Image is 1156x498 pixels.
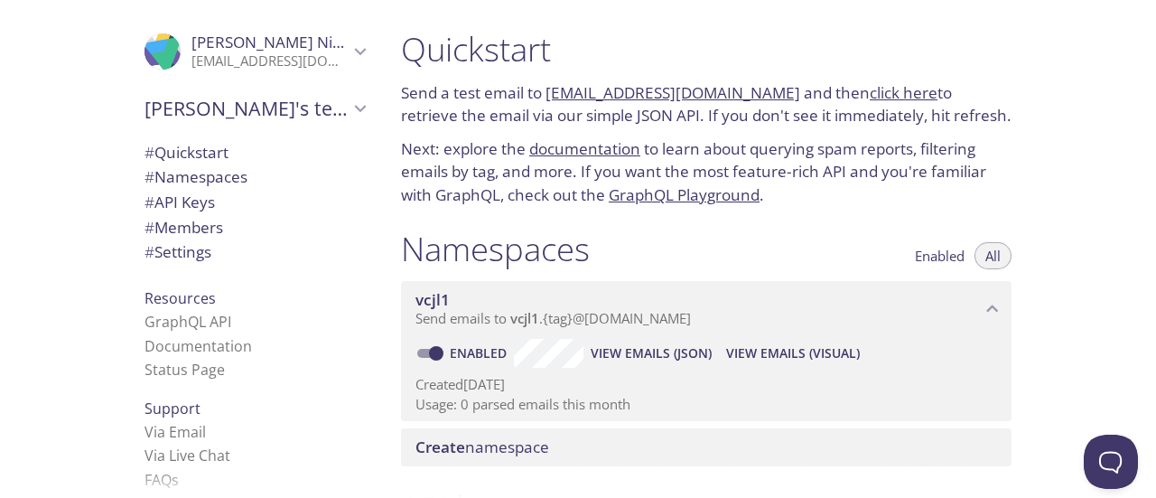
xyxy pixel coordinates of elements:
span: Settings [144,241,211,262]
span: [PERSON_NAME]'s team [144,96,349,121]
a: Status Page [144,360,225,380]
a: Via Live Chat [144,446,230,465]
span: View Emails (JSON) [591,343,712,364]
span: vcjl1 [510,309,539,327]
span: Quickstart [144,142,228,163]
a: click here [870,82,937,103]
p: Send a test email to and then to retrieve the email via our simple JSON API. If you don't see it ... [401,81,1011,127]
span: API Keys [144,192,215,212]
div: Nikola Nikolic [130,22,379,81]
iframe: Help Scout Beacon - Open [1084,435,1138,489]
div: Namespaces [130,164,379,190]
button: Enabled [904,242,975,269]
span: Send emails to . {tag} @[DOMAIN_NAME] [415,309,691,327]
p: Next: explore the to learn about querying spam reports, filtering emails by tag, and more. If you... [401,137,1011,207]
div: API Keys [130,190,379,215]
span: Create [415,437,465,457]
span: # [144,217,154,238]
a: GraphQL API [144,312,231,332]
button: View Emails (JSON) [583,339,719,368]
div: Team Settings [130,240,379,265]
span: # [144,142,154,163]
button: View Emails (Visual) [719,339,867,368]
div: Nikola's team [130,85,379,132]
span: Namespaces [144,166,247,187]
h1: Namespaces [401,229,590,269]
a: Enabled [447,344,514,362]
span: Members [144,217,223,238]
div: Members [130,215,379,240]
div: vcjl1 namespace [401,281,1011,337]
span: [PERSON_NAME] Nikolic [191,32,364,52]
span: # [144,166,154,187]
span: # [144,192,154,212]
span: vcjl1 [415,289,450,310]
p: [EMAIL_ADDRESS][DOMAIN_NAME] [191,52,349,70]
button: All [974,242,1011,269]
div: Create namespace [401,428,1011,466]
span: Resources [144,288,216,308]
a: Documentation [144,336,252,356]
a: documentation [529,138,640,159]
p: Created [DATE] [415,375,997,394]
a: Via Email [144,422,206,442]
a: [EMAIL_ADDRESS][DOMAIN_NAME] [545,82,800,103]
div: Quickstart [130,140,379,165]
p: Usage: 0 parsed emails this month [415,395,997,414]
a: GraphQL Playground [609,184,760,205]
span: View Emails (Visual) [726,343,860,364]
h1: Quickstart [401,29,1011,70]
span: Support [144,399,200,418]
span: # [144,241,154,262]
span: namespace [415,437,549,457]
